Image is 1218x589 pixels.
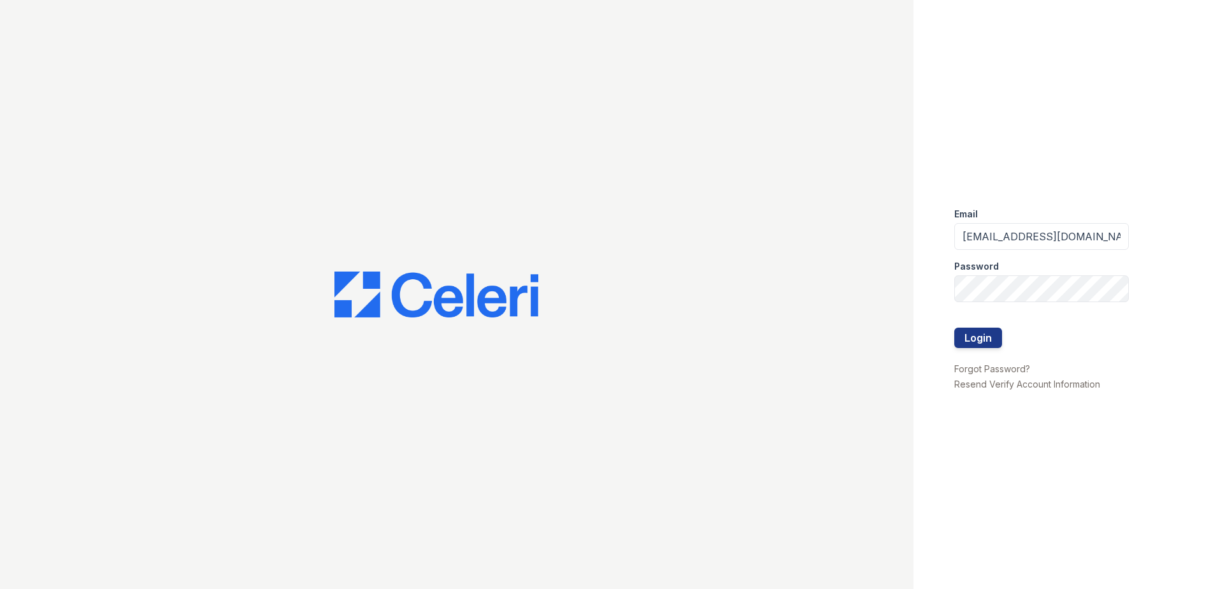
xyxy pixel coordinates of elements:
label: Password [954,260,999,273]
a: Forgot Password? [954,363,1030,374]
label: Email [954,208,978,221]
img: CE_Logo_Blue-a8612792a0a2168367f1c8372b55b34899dd931a85d93a1a3d3e32e68fde9ad4.png [334,272,538,317]
a: Resend Verify Account Information [954,379,1100,389]
button: Login [954,328,1002,348]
